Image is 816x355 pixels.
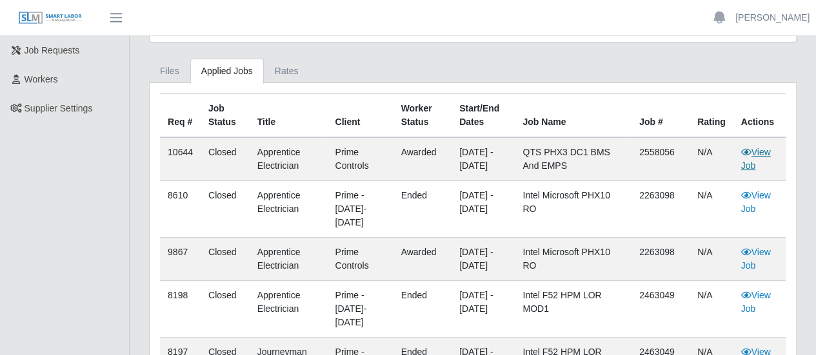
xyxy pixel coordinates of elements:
[735,11,810,24] a: [PERSON_NAME]
[393,181,451,238] td: ended
[393,281,451,338] td: ended
[741,290,770,314] a: View Job
[741,147,770,171] a: View Job
[452,238,515,281] td: [DATE] - [DATE]
[264,59,310,84] a: Rates
[149,59,190,84] a: Files
[160,137,201,181] td: 10644
[733,94,786,138] th: Actions
[632,181,690,238] td: 2263098
[690,281,733,338] td: N/A
[632,137,690,181] td: 2558056
[160,94,201,138] th: Req #
[515,281,632,338] td: Intel F52 HPM LOR MOD1
[690,238,733,281] td: N/A
[190,59,264,84] a: Applied Jobs
[515,94,632,138] th: Job Name
[201,137,250,181] td: Closed
[452,281,515,338] td: [DATE] - [DATE]
[250,94,328,138] th: Title
[515,181,632,238] td: Intel Microsoft PHX10 RO
[452,181,515,238] td: [DATE] - [DATE]
[25,74,58,84] span: Workers
[160,181,201,238] td: 8610
[393,94,451,138] th: Worker Status
[25,103,93,113] span: Supplier Settings
[393,238,451,281] td: awarded
[327,181,393,238] td: Prime - [DATE]-[DATE]
[201,94,250,138] th: Job Status
[25,45,80,55] span: Job Requests
[160,281,201,338] td: 8198
[741,247,770,271] a: View Job
[741,190,770,214] a: View Job
[690,137,733,181] td: N/A
[327,238,393,281] td: Prime Controls
[632,94,690,138] th: Job #
[201,181,250,238] td: Closed
[250,137,328,181] td: Apprentice Electrician
[327,137,393,181] td: Prime Controls
[201,281,250,338] td: Closed
[452,94,515,138] th: Start/End Dates
[393,137,451,181] td: awarded
[632,238,690,281] td: 2263098
[690,181,733,238] td: N/A
[327,94,393,138] th: Client
[201,238,250,281] td: Closed
[452,137,515,181] td: [DATE] - [DATE]
[632,281,690,338] td: 2463049
[250,181,328,238] td: Apprentice Electrician
[250,281,328,338] td: Apprentice Electrician
[690,94,733,138] th: Rating
[250,238,328,281] td: Apprentice Electrician
[18,11,83,25] img: SLM Logo
[327,281,393,338] td: Prime - [DATE]-[DATE]
[160,238,201,281] td: 9867
[515,238,632,281] td: Intel Microsoft PHX10 RO
[515,137,632,181] td: QTS PHX3 DC1 BMS and EMPS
